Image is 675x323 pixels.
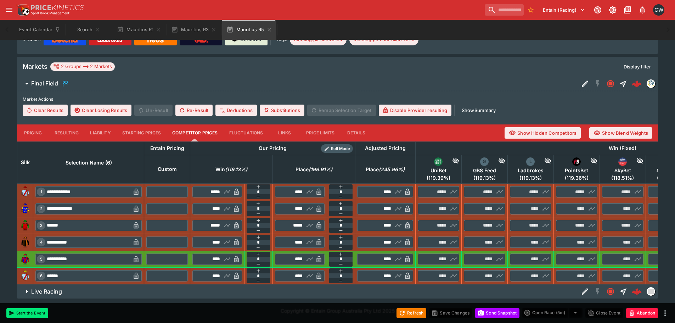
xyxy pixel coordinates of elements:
[618,157,627,166] div: skybet
[144,141,190,155] th: Entain Pricing
[23,94,652,105] label: Market Actions
[379,165,405,174] em: ( 245.96 %)
[19,186,31,197] img: runner 1
[113,20,165,40] button: Mauritius R1
[630,77,644,91] a: cff3e67e-44ea-44ed-af59-adf4c3149a05
[464,167,505,174] span: GBS Feed
[579,285,591,298] button: Edit Detail
[15,20,64,40] button: Event Calendar
[17,77,579,91] button: Final Field
[3,4,16,16] button: open drawer
[358,165,412,174] span: Place(245.96%)
[602,167,643,174] span: SkyBet
[647,287,655,296] div: liveracing
[617,285,630,298] button: Straight
[23,62,47,71] h5: Markets
[288,165,340,174] span: Place(199.91%)
[134,105,172,116] span: Un-Result
[510,167,551,174] span: Ladbrokes
[418,167,459,174] span: UniBet
[630,284,644,299] a: 034c48b8-bd31-42ca-a977-d26f7c442c41
[434,157,443,166] img: unibet.png
[434,157,443,166] div: unibet
[606,287,615,296] svg: Closed
[379,105,451,116] button: Disable Provider resulting
[117,124,167,141] button: Starting Prices
[225,165,247,174] em: ( 119.13 %)
[396,308,426,318] button: Refresh
[653,4,664,16] div: Clint Wallis
[418,175,459,181] span: ( 119.39 %)
[224,124,269,141] button: Fluctuations
[485,4,524,16] input: search
[19,270,31,282] img: runner 6
[556,167,597,174] span: PointsBet
[632,286,642,296] img: logo-cerberus--red.svg
[39,257,44,262] span: 5
[58,158,120,167] span: Selection Name (6)
[340,124,372,141] button: Details
[19,220,31,231] img: runner 3
[522,308,583,318] div: split button
[49,124,84,141] button: Resulting
[39,223,44,228] span: 3
[651,2,666,18] button: Clint Wallis
[260,105,304,116] button: Substitutions
[591,77,604,90] button: SGM Disabled
[19,203,31,215] img: runner 2
[256,144,289,153] div: Our Pricing
[19,254,31,265] img: runner 5
[309,165,332,174] em: ( 199.91 %)
[581,157,597,166] div: Hide Competitor
[535,157,551,166] div: Hide Competitor
[31,288,62,295] h6: Live Racing
[617,77,630,90] button: Straight
[6,308,48,318] button: Start the Event
[579,77,591,90] button: Edit Detail
[31,80,58,87] h6: Final Field
[647,288,655,295] img: liveracing
[636,4,649,16] button: Notifications
[222,20,276,40] button: Mauritius R5
[525,4,536,16] button: No Bookmarks
[167,20,221,40] button: Mauritius R3
[53,62,112,71] div: 2 Groups 2 Markets
[619,61,655,72] button: Display filter
[39,240,44,245] span: 4
[464,175,505,181] span: ( 119.13 %)
[31,5,84,10] img: PriceKinetics
[647,79,655,88] div: gbsdatafreeway
[17,141,33,183] th: Silk
[632,286,642,296] div: 034c48b8-bd31-42ca-a977-d26f7c442c41
[355,141,415,155] th: Adjusted Pricing
[31,12,69,15] img: Sportsbook Management
[572,157,581,166] div: pointsbet
[602,175,643,181] span: ( 118.51 %)
[591,4,604,16] button: Connected to PK
[321,144,353,153] div: Show/hide Price Roll mode configuration.
[626,308,658,318] button: Abandon
[17,284,579,299] button: Live Racing
[591,285,604,298] button: SGM Disabled
[208,165,255,174] span: Win(119.13%)
[17,124,49,141] button: Pricing
[589,127,652,139] button: Show Blend Weights
[167,124,224,141] button: Competitor Prices
[175,105,213,116] button: Re-Result
[621,4,634,16] button: Documentation
[457,105,500,116] button: ShowSummary
[606,79,615,88] svg: Closed
[604,77,617,90] button: Closed
[539,4,589,16] button: Select Tenant
[606,4,619,16] button: Toggle light/dark mode
[632,79,642,89] div: cff3e67e-44ea-44ed-af59-adf4c3149a05
[39,206,44,211] span: 2
[269,124,300,141] button: Links
[23,105,68,116] button: Clear Results
[300,124,340,141] button: Price Limits
[526,157,535,166] div: ladbrokes
[626,309,658,316] span: Mark an event as closed and abandoned.
[39,273,44,278] span: 6
[328,146,353,152] span: Roll Mode
[572,157,581,166] img: pointsbet.png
